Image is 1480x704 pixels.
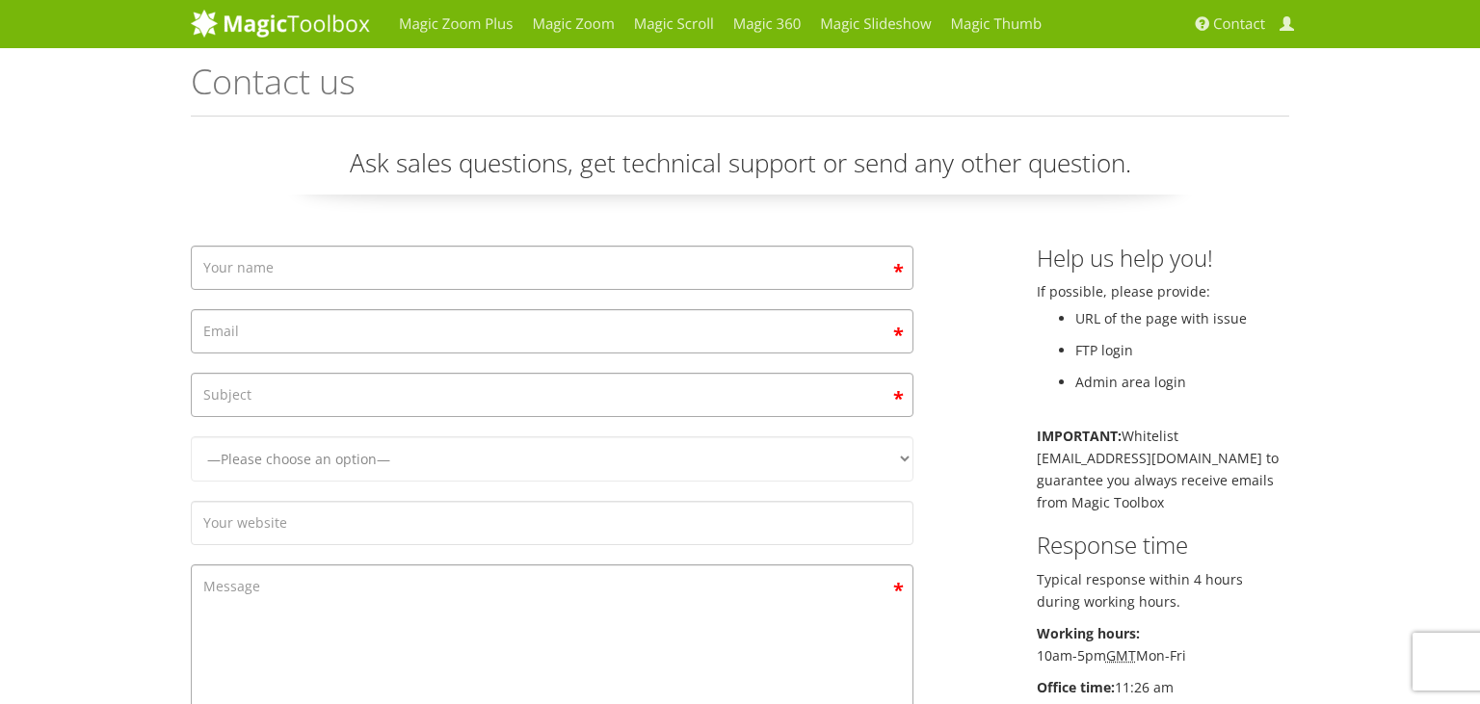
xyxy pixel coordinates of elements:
[1075,371,1290,393] li: Admin area login
[1037,568,1290,613] p: Typical response within 4 hours during working hours.
[191,309,913,353] input: Email
[1037,533,1290,558] h3: Response time
[1213,14,1265,34] span: Contact
[1037,678,1115,696] b: Office time:
[1037,622,1290,666] p: 10am-5pm Mon-Fri
[191,9,370,38] img: MagicToolbox.com - Image tools for your website
[1037,246,1290,271] h3: Help us help you!
[1106,646,1136,665] acronym: Greenwich Mean Time
[1075,339,1290,361] li: FTP login
[191,373,913,417] input: Subject
[1037,427,1122,445] b: IMPORTANT:
[1037,676,1290,698] p: 11:26 am
[1037,425,1290,513] p: Whitelist [EMAIL_ADDRESS][DOMAIN_NAME] to guarantee you always receive emails from Magic Toolbox
[191,63,1289,117] h1: Contact us
[191,501,913,545] input: Your website
[1037,624,1140,642] b: Working hours:
[191,246,913,290] input: Your name
[1075,307,1290,329] li: URL of the page with issue
[191,145,1289,195] p: Ask sales questions, get technical support or send any other question.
